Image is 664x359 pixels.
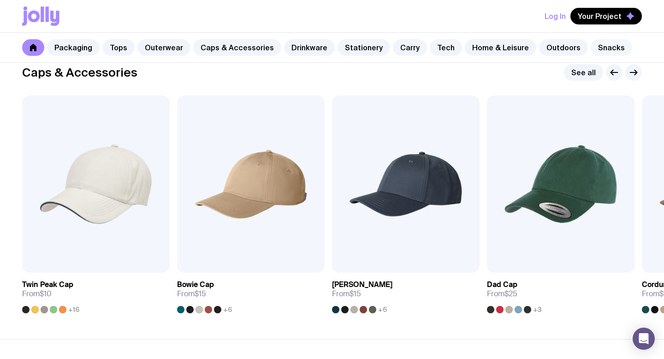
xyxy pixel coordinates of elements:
[504,289,517,299] span: $25
[177,280,214,289] h3: Bowie Cap
[102,39,135,56] a: Tops
[284,39,335,56] a: Drinkware
[487,273,634,313] a: Dad CapFrom$25+3
[22,273,170,313] a: Twin Peak CapFrom$10+16
[430,39,462,56] a: Tech
[533,306,542,313] span: +3
[40,289,52,299] span: $10
[578,12,622,21] span: Your Project
[332,273,480,313] a: [PERSON_NAME]From$15+6
[177,289,206,299] span: From
[195,289,206,299] span: $15
[47,39,100,56] a: Packaging
[332,289,361,299] span: From
[378,306,387,313] span: +6
[68,306,79,313] span: +16
[22,289,52,299] span: From
[591,39,632,56] a: Snacks
[193,39,281,56] a: Caps & Accessories
[350,289,361,299] span: $15
[564,64,603,81] a: See all
[338,39,390,56] a: Stationery
[539,39,588,56] a: Outdoors
[22,280,73,289] h3: Twin Peak Cap
[570,8,642,24] button: Your Project
[22,66,137,79] h2: Caps & Accessories
[137,39,190,56] a: Outerwear
[487,289,517,299] span: From
[545,8,566,24] button: Log In
[393,39,427,56] a: Carry
[177,273,325,313] a: Bowie CapFrom$15+6
[465,39,536,56] a: Home & Leisure
[332,280,392,289] h3: [PERSON_NAME]
[633,328,655,350] div: Open Intercom Messenger
[487,280,517,289] h3: Dad Cap
[223,306,232,313] span: +6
